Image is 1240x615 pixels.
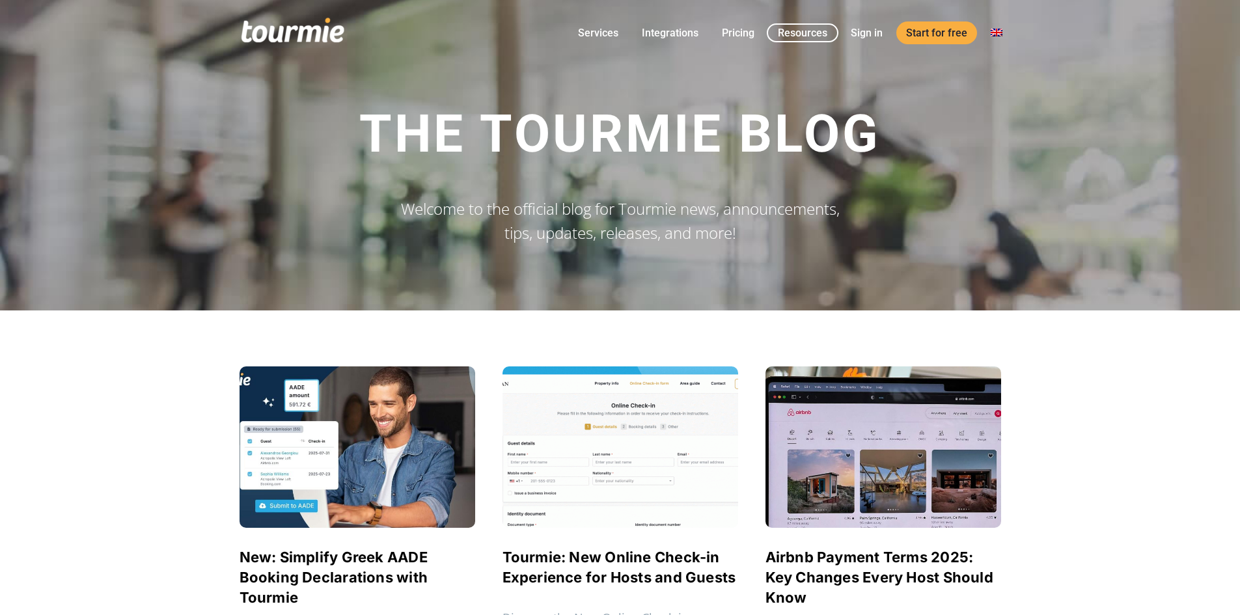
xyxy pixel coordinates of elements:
a: Tourmie: New Online Check-in Experience for Hosts and Guests [503,549,736,586]
a: Services [568,25,628,41]
span: Welcome to the official blog for Tourmie news, announcements, tips, updates, releases, and more! [401,198,840,243]
a: New: Simplify Greek AADE Booking Declarations with Tourmie [240,549,428,606]
a: Pricing [712,25,764,41]
span: The Tourmie Blog [359,103,881,165]
a: Sign in [841,25,892,41]
a: Airbnb Payment Terms 2025: Key Changes Every Host Should Know [765,549,993,606]
a: Integrations [632,25,708,41]
a: Start for free [896,21,977,44]
a: Resources [767,23,838,42]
